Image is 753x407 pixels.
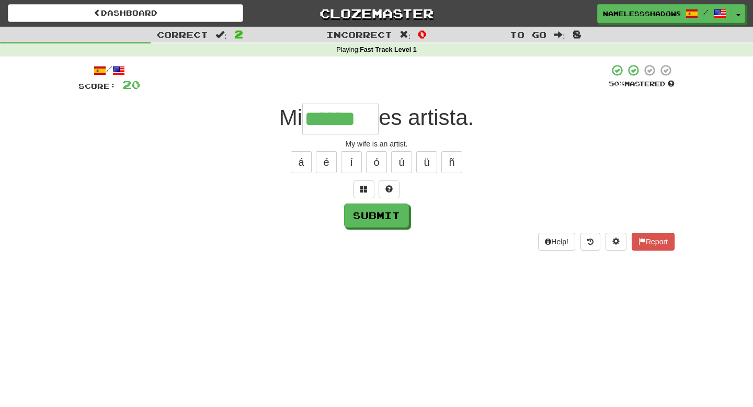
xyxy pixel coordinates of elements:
button: á [291,151,312,173]
span: 50 % [609,80,624,88]
span: Incorrect [326,29,392,40]
button: ú [391,151,412,173]
button: ó [366,151,387,173]
button: í [341,151,362,173]
a: Dashboard [8,4,243,22]
span: 0 [418,28,427,40]
button: Help! [538,233,575,251]
span: 8 [573,28,581,40]
div: My wife is an artist. [78,139,675,149]
div: / [78,64,140,77]
span: : [554,30,565,39]
span: Correct [157,29,208,40]
span: Mi [279,105,302,130]
button: Submit [344,203,409,228]
span: 20 [122,78,140,91]
span: NamelessShadow8906 [603,9,680,18]
span: 2 [234,28,243,40]
span: / [703,8,709,16]
button: Report [632,233,675,251]
button: ñ [441,151,462,173]
span: To go [510,29,546,40]
button: é [316,151,337,173]
span: : [400,30,411,39]
button: ü [416,151,437,173]
button: Switch sentence to multiple choice alt+p [353,180,374,198]
div: Mastered [609,80,675,89]
button: Round history (alt+y) [580,233,600,251]
span: Score: [78,82,116,91]
a: NamelessShadow8906 / [597,4,732,23]
a: Clozemaster [259,4,494,22]
span: : [215,30,227,39]
button: Single letter hint - you only get 1 per sentence and score half the points! alt+h [379,180,400,198]
span: es artista. [379,105,474,130]
strong: Fast Track Level 1 [360,46,417,53]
